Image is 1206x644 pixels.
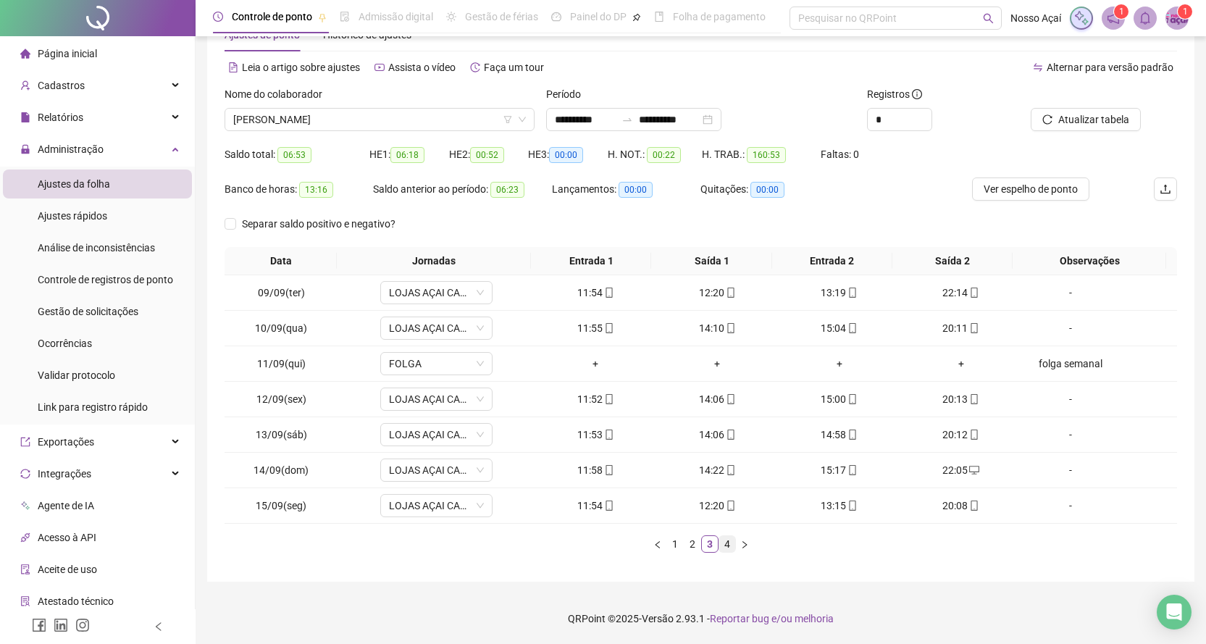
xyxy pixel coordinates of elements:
[724,288,736,298] span: mobile
[1119,7,1124,17] span: 1
[1160,183,1171,195] span: upload
[736,535,753,553] button: right
[784,462,894,478] div: 15:17
[821,149,859,160] span: Faltas: 0
[38,436,94,448] span: Exportações
[700,181,819,198] div: Quitações:
[649,535,666,553] li: Página anterior
[38,112,83,123] span: Relatórios
[603,430,614,440] span: mobile
[968,394,979,404] span: mobile
[540,462,650,478] div: 11:58
[476,430,485,439] span: down
[603,501,614,511] span: mobile
[1183,7,1188,17] span: 1
[724,430,736,440] span: mobile
[389,459,484,481] span: LOJAS AÇAI CAMPINAS
[906,427,1016,443] div: 20:12
[490,182,524,198] span: 06:23
[846,430,858,440] span: mobile
[747,147,786,163] span: 160:53
[470,147,504,163] span: 00:52
[1028,356,1113,372] div: folga semanal
[257,358,306,369] span: 11/09(qui)
[1033,62,1043,72] span: swap
[476,466,485,474] span: down
[1047,62,1173,73] span: Alternar para versão padrão
[20,144,30,154] span: lock
[277,147,311,163] span: 06:53
[1178,4,1192,19] sup: Atualize o seu contato no menu Meus Dados
[255,322,307,334] span: 10/09(qua)
[619,182,653,198] span: 00:00
[984,181,1078,197] span: Ver espelho de ponto
[702,146,821,163] div: H. TRAB.:
[906,320,1016,336] div: 20:11
[906,356,1016,372] div: +
[662,462,772,478] div: 14:22
[724,465,736,475] span: mobile
[465,11,538,22] span: Gestão de férias
[1028,427,1113,443] div: -
[1028,462,1113,478] div: -
[719,536,735,552] a: 4
[1028,391,1113,407] div: -
[388,62,456,73] span: Assista o vídeo
[662,285,772,301] div: 12:20
[38,306,138,317] span: Gestão de solicitações
[654,12,664,22] span: book
[20,532,30,543] span: api
[225,247,337,275] th: Data
[503,115,512,124] span: filter
[540,427,650,443] div: 11:53
[906,462,1016,478] div: 22:05
[1073,10,1089,26] img: sparkle-icon.fc2bf0ac1784a2077858766a79e2daf3.svg
[38,564,97,575] span: Aceite de uso
[710,613,834,624] span: Reportar bug e/ou melhoria
[784,427,894,443] div: 14:58
[242,62,360,73] span: Leia o artigo sobre ajustes
[389,317,484,339] span: LOJAS AÇAI CAMPINAS
[256,500,306,511] span: 15/09(seg)
[1166,7,1188,29] img: 6484
[1042,114,1052,125] span: reload
[373,181,552,198] div: Saldo anterior ao período:
[846,323,858,333] span: mobile
[476,324,485,333] span: down
[784,356,894,372] div: +
[225,86,332,102] label: Nome do colaborador
[389,424,484,446] span: LOJAS AÇAI CAMPINAS
[1139,12,1152,25] span: bell
[225,181,373,198] div: Banco de horas:
[540,498,650,514] div: 11:54
[846,465,858,475] span: mobile
[867,86,922,102] span: Registros
[1013,247,1166,275] th: Observações
[603,465,614,475] span: mobile
[784,285,894,301] div: 13:19
[470,62,480,72] span: history
[546,86,590,102] label: Período
[476,501,485,510] span: down
[846,288,858,298] span: mobile
[1010,10,1061,26] span: Nosso Açaí
[32,618,46,632] span: facebook
[983,13,994,24] span: search
[390,147,424,163] span: 06:18
[236,216,401,232] span: Separar saldo positivo e negativo?
[968,323,979,333] span: mobile
[603,288,614,298] span: mobile
[20,112,30,122] span: file
[570,11,627,22] span: Painel do DP
[653,540,662,549] span: left
[38,401,148,413] span: Link para registro rápido
[702,536,718,552] a: 3
[684,535,701,553] li: 2
[968,501,979,511] span: mobile
[666,535,684,553] li: 1
[54,618,68,632] span: linkedin
[621,114,633,125] span: swap-right
[892,247,1013,275] th: Saída 2
[968,430,979,440] span: mobile
[38,532,96,543] span: Acesso à API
